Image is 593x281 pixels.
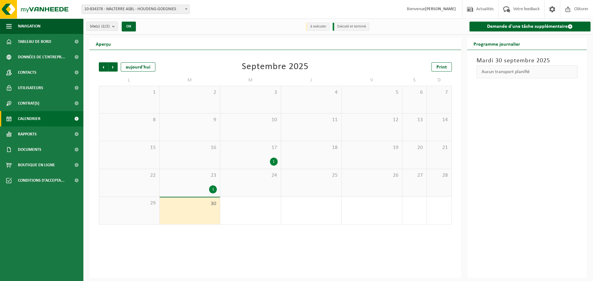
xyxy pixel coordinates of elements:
span: 29 [102,200,156,207]
td: M [160,75,221,86]
span: Rapports [18,126,37,142]
span: 28 [430,172,448,179]
h3: Mardi 30 septembre 2025 [477,56,578,65]
span: Contacts [18,65,36,80]
span: Utilisateurs [18,80,43,96]
span: Conditions d'accepta... [18,173,65,188]
span: 11 [284,117,339,123]
div: Aucun transport planifié [477,65,578,78]
span: 7 [430,89,448,96]
span: Contrat(s) [18,96,39,111]
span: Print [436,65,447,70]
span: 18 [284,144,339,151]
span: 22 [102,172,156,179]
button: OK [122,22,136,31]
td: J [281,75,342,86]
span: Site(s) [90,22,110,31]
span: Documents [18,142,41,157]
span: 10 [223,117,278,123]
div: 1 [209,185,217,193]
span: 13 [406,117,424,123]
span: 27 [406,172,424,179]
span: 30 [163,200,217,207]
span: 9 [163,117,217,123]
td: M [220,75,281,86]
td: V [342,75,402,86]
td: S [402,75,427,86]
span: 14 [430,117,448,123]
span: 10-834378 - WALTERRE ASBL - HOUDENG-GOEGNIES [82,5,189,14]
span: 23 [163,172,217,179]
span: Navigation [18,19,40,34]
span: Calendrier [18,111,40,126]
span: 16 [163,144,217,151]
h2: Programme journalier [467,38,526,50]
div: Septembre 2025 [242,62,309,72]
td: D [427,75,452,86]
span: 20 [406,144,424,151]
a: Print [431,62,452,72]
span: 1 [102,89,156,96]
strong: [PERSON_NAME] [425,7,456,11]
span: 15 [102,144,156,151]
li: à exécuter [306,23,330,31]
div: 1 [270,158,278,166]
span: 3 [223,89,278,96]
span: 24 [223,172,278,179]
span: 5 [345,89,399,96]
div: aujourd'hui [121,62,155,72]
count: (2/2) [101,24,110,28]
span: Précédent [99,62,108,72]
span: 2 [163,89,217,96]
span: 6 [406,89,424,96]
span: Tableau de bord [18,34,51,49]
button: Site(s)(2/2) [86,22,118,31]
h2: Aperçu [90,38,117,50]
span: 8 [102,117,156,123]
span: Boutique en ligne [18,157,55,173]
span: 21 [430,144,448,151]
span: 4 [284,89,339,96]
li: Exécuté et terminé [333,23,369,31]
span: 19 [345,144,399,151]
a: Demande d'une tâche supplémentaire [469,22,591,31]
span: 10-834378 - WALTERRE ASBL - HOUDENG-GOEGNIES [82,5,190,14]
span: 26 [345,172,399,179]
span: Données de l'entrepr... [18,49,65,65]
td: L [99,75,160,86]
span: Suivant [108,62,118,72]
span: 12 [345,117,399,123]
span: 25 [284,172,339,179]
span: 17 [223,144,278,151]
